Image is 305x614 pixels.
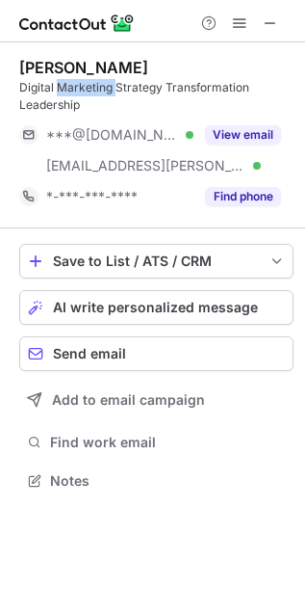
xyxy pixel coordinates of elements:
[19,290,293,325] button: AI write personalized message
[19,79,293,114] div: Digital Marketing Strategy Transformation Leadership
[53,254,260,269] div: Save to List / ATS / CRM
[19,429,293,456] button: Find work email
[53,346,126,361] span: Send email
[50,434,286,451] span: Find work email
[205,125,281,145] button: Reveal Button
[50,472,286,490] span: Notes
[19,12,135,35] img: ContactOut v5.3.10
[19,467,293,494] button: Notes
[19,383,293,417] button: Add to email campaign
[205,187,281,206] button: Reveal Button
[19,58,148,77] div: [PERSON_NAME]
[19,244,293,279] button: save-profile-one-click
[46,126,179,144] span: ***@[DOMAIN_NAME]
[19,336,293,371] button: Send email
[53,300,258,315] span: AI write personalized message
[52,392,205,408] span: Add to email campaign
[46,157,246,174] span: [EMAIL_ADDRESS][PERSON_NAME][DOMAIN_NAME]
